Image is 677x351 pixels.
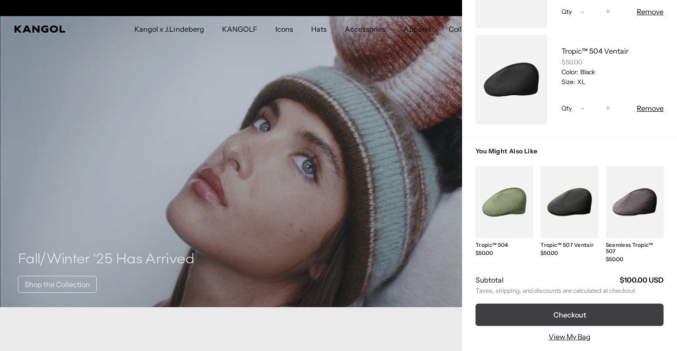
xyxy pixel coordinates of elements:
a: Tropic™ 507 Ventair [540,241,594,248]
button: + [601,6,615,17]
button: - [575,6,589,17]
a: View My Bag [548,331,591,342]
dt: Size: [561,78,575,86]
input: Quantity for Tropic™ 504 Ventair [589,103,601,114]
dd: XL [575,78,585,86]
strong: $100.00 USD [620,275,664,284]
button: Remove Tropic™ 504 Ventair - Black / M [637,6,664,17]
span: $50.00 [606,256,623,262]
button: + [601,103,615,114]
h3: You Might Also Like [476,147,664,166]
span: - [580,102,584,114]
span: Qty [561,8,572,16]
button: Remove Tropic™ 504 Ventair - Black / XL [637,103,664,114]
span: + [606,102,610,114]
dt: Color: [561,68,578,76]
span: + [606,6,610,18]
h2: Subtotal [476,275,504,285]
dd: Black [578,68,595,76]
input: Quantity for Tropic™ 504 Ventair [589,6,601,17]
a: Tropic™ 504 Ventair [561,47,629,55]
a: Seamless Tropic™ 507 [606,241,653,254]
button: Checkout [476,304,664,326]
span: - [580,6,584,18]
span: $50.00 [540,250,558,256]
button: - [575,103,589,114]
div: $50.00 [561,58,664,66]
a: Tropic™ 504 [476,241,508,248]
small: Taxes, shipping, and discounts are calculated at checkout [476,287,664,295]
span: $50.00 [476,250,493,256]
span: Qty [561,104,572,112]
